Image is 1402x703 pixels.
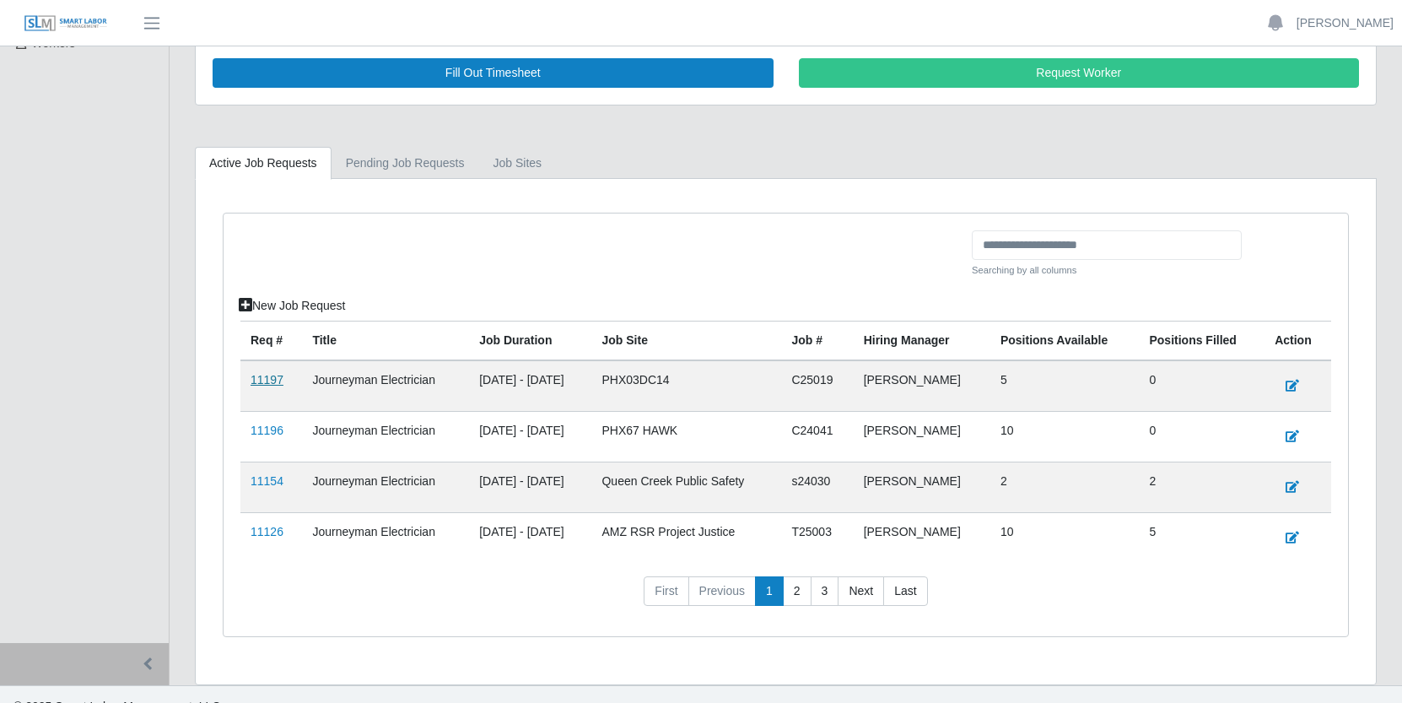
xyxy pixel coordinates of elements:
a: 1 [755,576,784,607]
a: 11154 [251,474,283,488]
img: SLM Logo [24,14,108,33]
th: Req # [240,321,302,360]
th: Positions Available [990,321,1140,360]
td: Journeyman Electrician [302,462,469,512]
td: 5 [990,360,1140,412]
th: Hiring Manager [854,321,990,360]
td: C25019 [781,360,853,412]
td: 5 [1139,512,1264,563]
th: Action [1264,321,1331,360]
th: Job # [781,321,853,360]
th: Positions Filled [1139,321,1264,360]
a: 3 [811,576,839,607]
td: Journeyman Electrician [302,512,469,563]
td: 2 [1139,462,1264,512]
a: 11126 [251,525,283,538]
td: 10 [990,512,1140,563]
td: Queen Creek Public Safety [591,462,781,512]
td: [PERSON_NAME] [854,512,990,563]
td: Journeyman Electrician [302,360,469,412]
td: T25003 [781,512,853,563]
a: Active Job Requests [195,147,332,180]
small: Searching by all columns [972,263,1242,278]
a: job sites [479,147,557,180]
td: PHX67 HAWK [591,411,781,462]
a: [PERSON_NAME] [1297,14,1394,32]
th: Title [302,321,469,360]
td: PHX03DC14 [591,360,781,412]
a: 2 [783,576,812,607]
a: Request Worker [799,58,1360,88]
a: Last [883,576,927,607]
td: 0 [1139,360,1264,412]
th: job site [591,321,781,360]
td: [DATE] - [DATE] [469,360,591,412]
td: C24041 [781,411,853,462]
a: 11196 [251,424,283,437]
td: 10 [990,411,1140,462]
a: Next [838,576,884,607]
a: 11197 [251,373,283,387]
td: s24030 [781,462,853,512]
th: Job Duration [469,321,591,360]
td: 0 [1139,411,1264,462]
td: AMZ RSR Project Justice [591,512,781,563]
nav: pagination [240,576,1331,620]
td: [DATE] - [DATE] [469,512,591,563]
td: [DATE] - [DATE] [469,411,591,462]
td: [DATE] - [DATE] [469,462,591,512]
td: [PERSON_NAME] [854,360,990,412]
a: New Job Request [228,291,357,321]
td: 2 [990,462,1140,512]
a: Fill Out Timesheet [213,58,774,88]
td: Journeyman Electrician [302,411,469,462]
td: [PERSON_NAME] [854,411,990,462]
td: [PERSON_NAME] [854,462,990,512]
a: Pending Job Requests [332,147,479,180]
